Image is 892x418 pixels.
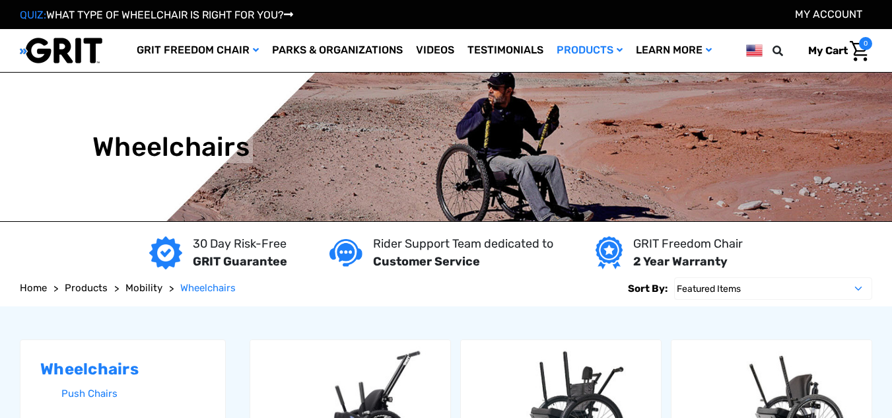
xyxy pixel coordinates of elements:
[20,37,102,64] img: GRIT All-Terrain Wheelchair and Mobility Equipment
[329,239,362,266] img: Customer service
[596,236,623,269] img: Year warranty
[550,29,629,72] a: Products
[798,37,872,65] a: Cart with 0 items
[850,41,869,61] img: Cart
[20,9,293,21] a: QUIZ:WHAT TYPE OF WHEELCHAIR IS RIGHT FOR YOU?
[149,236,182,269] img: GRIT Guarantee
[633,254,728,269] strong: 2 Year Warranty
[859,37,872,50] span: 0
[40,360,205,379] h2: Wheelchairs
[628,277,668,300] label: Sort By:
[65,282,108,294] span: Products
[180,282,236,294] span: Wheelchairs
[778,37,798,65] input: Search
[808,44,848,57] span: My Cart
[193,254,287,269] strong: GRIT Guarantee
[265,29,409,72] a: Parks & Organizations
[409,29,461,72] a: Videos
[746,42,763,59] img: us.png
[61,384,205,403] a: Push Chairs
[461,29,550,72] a: Testimonials
[20,282,47,294] span: Home
[125,282,162,294] span: Mobility
[65,281,108,296] a: Products
[92,131,250,163] h1: Wheelchairs
[373,254,480,269] strong: Customer Service
[20,9,46,21] span: QUIZ:
[629,29,718,72] a: Learn More
[633,235,743,253] p: GRIT Freedom Chair
[130,29,265,72] a: GRIT Freedom Chair
[20,281,47,296] a: Home
[125,281,162,296] a: Mobility
[795,8,862,20] a: Account
[180,281,236,296] a: Wheelchairs
[193,235,287,253] p: 30 Day Risk-Free
[373,235,553,253] p: Rider Support Team dedicated to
